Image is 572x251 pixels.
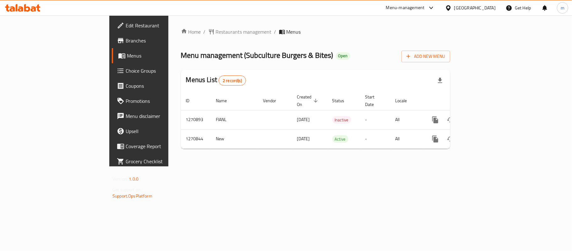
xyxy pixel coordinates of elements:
span: 2 record(s) [219,78,246,84]
td: New [211,129,258,148]
div: Export file [433,73,448,88]
a: Branches [112,33,205,48]
a: Grocery Checklist [112,154,205,169]
td: All [390,110,423,129]
span: Grocery Checklist [126,158,200,165]
span: Active [332,136,348,143]
span: Promotions [126,97,200,105]
a: Promotions [112,93,205,109]
a: Menu disclaimer [112,109,205,124]
a: Upsell [112,124,205,139]
span: Start Date [365,93,383,108]
span: Vendor [263,97,285,104]
div: Menu-management [386,4,425,12]
span: Menus [286,28,301,36]
span: Inactive [332,116,351,124]
td: - [360,110,390,129]
a: Coupons [112,78,205,93]
span: Version: [112,175,128,183]
span: [DATE] [297,115,310,124]
a: Edit Restaurant [112,18,205,33]
span: Choice Groups [126,67,200,75]
table: enhanced table [181,91,493,149]
button: Change Status [443,112,458,127]
span: Menu management ( ⁠Subculture Burgers & Bites ) [181,48,333,62]
a: Menus [112,48,205,63]
span: Upsell [126,127,200,135]
a: Coverage Report [112,139,205,154]
nav: breadcrumb [181,28,450,36]
td: FIANL [211,110,258,129]
div: Total records count [219,75,246,86]
span: Restaurants management [216,28,272,36]
button: Add New Menu [401,51,450,62]
h2: Menus List [186,75,246,86]
div: Open [336,52,350,60]
div: [GEOGRAPHIC_DATA] [454,4,496,11]
span: [DATE] [297,135,310,143]
a: Choice Groups [112,63,205,78]
span: m [561,4,564,11]
span: Branches [126,37,200,44]
span: Coverage Report [126,142,200,150]
span: Locale [395,97,415,104]
a: Restaurants management [208,28,272,36]
span: Get support on: [112,186,141,194]
li: / [274,28,276,36]
th: Actions [423,91,493,110]
span: Edit Restaurant [126,22,200,29]
td: - [360,129,390,148]
span: Created On [297,93,320,108]
span: Coupons [126,82,200,90]
span: Add New Menu [406,53,445,60]
span: Menu disclaimer [126,112,200,120]
span: 1.0.0 [129,175,139,183]
a: Support.OpsPlatform [112,192,152,200]
button: more [428,131,443,147]
span: Name [216,97,235,104]
span: Status [332,97,353,104]
span: Menus [127,52,200,59]
button: Change Status [443,131,458,147]
button: more [428,112,443,127]
span: ID [186,97,198,104]
td: All [390,129,423,148]
span: Open [336,53,350,59]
